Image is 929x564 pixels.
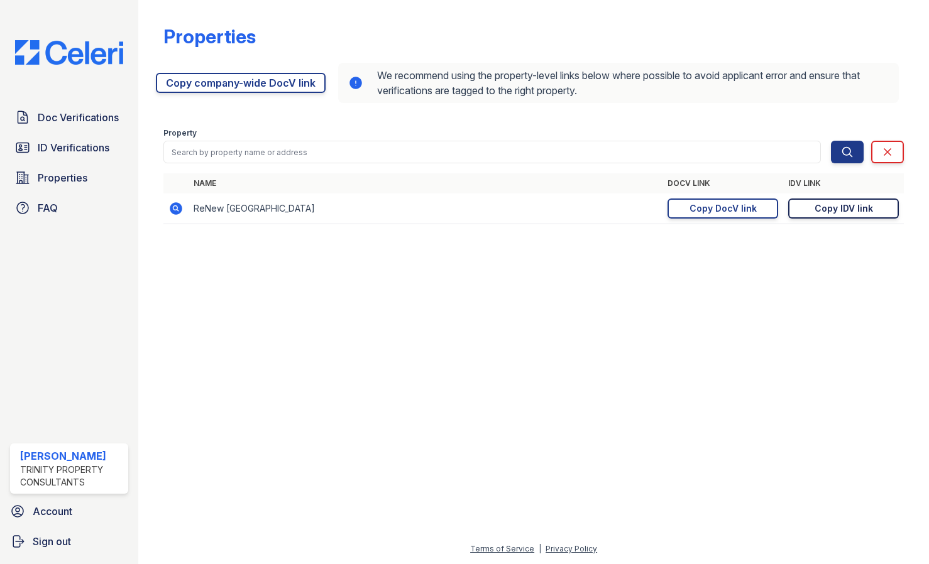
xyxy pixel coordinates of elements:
[668,198,778,219] a: Copy DocV link
[33,534,71,549] span: Sign out
[163,25,256,48] div: Properties
[5,529,133,554] a: Sign out
[10,105,128,130] a: Doc Verifications
[10,195,128,220] a: FAQ
[690,202,757,215] div: Copy DocV link
[189,193,662,224] td: ReNew [GEOGRAPHIC_DATA]
[163,128,197,138] label: Property
[189,173,662,193] th: Name
[38,200,58,215] span: FAQ
[38,170,87,185] span: Properties
[20,464,123,489] div: Trinity Property Consultants
[338,63,899,103] div: We recommend using the property-level links below where possible to avoid applicant error and ens...
[38,110,119,125] span: Doc Verifications
[33,504,72,519] span: Account
[20,448,123,464] div: [PERSON_NAME]
[546,544,597,553] a: Privacy Policy
[156,73,326,93] a: Copy company-wide DocV link
[815,202,873,215] div: Copy IDV link
[5,499,133,524] a: Account
[163,141,821,163] input: Search by property name or address
[662,173,783,193] th: DocV Link
[38,140,109,155] span: ID Verifications
[539,544,541,553] div: |
[10,135,128,160] a: ID Verifications
[10,165,128,190] a: Properties
[470,544,534,553] a: Terms of Service
[783,173,904,193] th: IDV Link
[788,198,899,219] a: Copy IDV link
[5,40,133,65] img: CE_Logo_Blue-a8612792a0a2168367f1c8372b55b34899dd931a85d93a1a3d3e32e68fde9ad4.png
